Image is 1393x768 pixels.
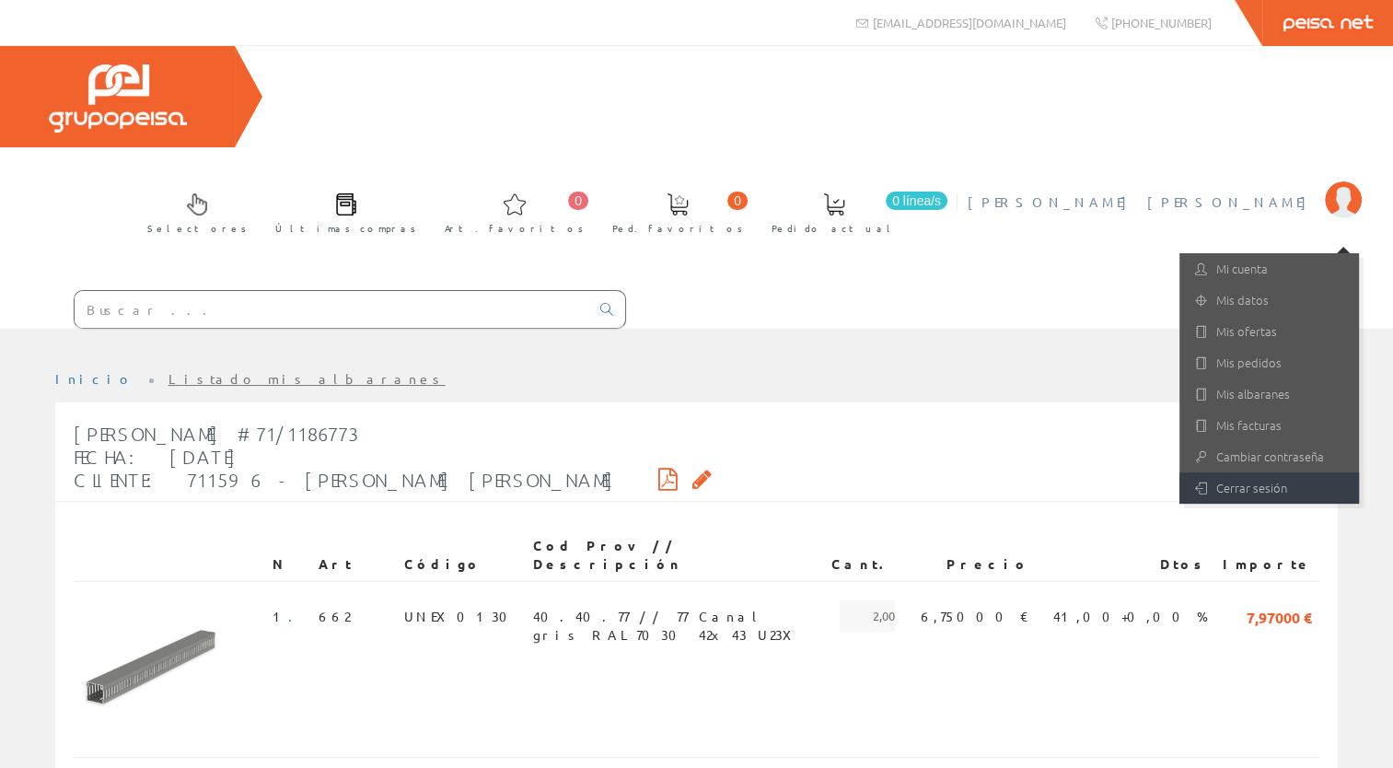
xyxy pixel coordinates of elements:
span: 2,00 [840,600,895,632]
span: Art. favoritos [445,219,584,238]
a: Inicio [55,370,133,387]
th: Dtos [1037,529,1215,581]
th: Precio [902,529,1037,581]
a: Mis albaranes [1179,378,1359,410]
img: Grupo Peisa [49,64,187,133]
i: Descargar PDF [658,472,678,485]
span: Pedido actual [772,219,897,238]
i: Solicitar por email copia firmada [692,472,712,485]
span: 7,97000 € [1247,600,1312,632]
a: Cambiar contraseña [1179,441,1359,472]
a: . [288,608,304,624]
th: Art [311,529,397,581]
th: Importe [1215,529,1319,581]
th: Cod Prov // Descripción [526,529,824,581]
span: Últimas compras [275,219,416,238]
a: Cerrar sesión [1179,472,1359,504]
span: Selectores [147,219,247,238]
a: Selectores [129,178,256,245]
span: [PERSON_NAME] #71/1186773 Fecha: [DATE] Cliente: 711596 - [PERSON_NAME] [PERSON_NAME] [74,423,614,491]
a: Mi cuenta [1179,253,1359,285]
span: 662 [319,600,350,632]
th: Código [397,529,526,581]
th: Cant. [824,529,902,581]
a: Listado mis albaranes [168,370,446,387]
span: 0 línea/s [886,192,947,210]
span: [EMAIL_ADDRESS][DOMAIN_NAME] [873,15,1066,30]
img: Foto artículo (150x150) [81,600,219,739]
span: 6,75000 € [921,600,1029,632]
input: Buscar ... [75,291,589,328]
span: 40.40.77 // 77 Canal gris RAL7030 42x43 U23X [533,600,817,632]
a: Mis datos [1179,285,1359,316]
span: [PERSON_NAME] [PERSON_NAME] [968,192,1316,211]
th: N [265,529,311,581]
span: Ped. favoritos [612,219,743,238]
span: UNEX0130 [404,600,518,632]
a: Mis facturas [1179,410,1359,441]
a: Mis pedidos [1179,347,1359,378]
span: 41,00+0,00 % [1053,600,1208,632]
a: Mis ofertas [1179,316,1359,347]
span: [PHONE_NUMBER] [1111,15,1212,30]
span: 0 [568,192,588,210]
a: [PERSON_NAME] [PERSON_NAME] [968,178,1362,195]
a: Últimas compras [257,178,425,245]
span: 1 [273,600,304,632]
span: 0 [727,192,748,210]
